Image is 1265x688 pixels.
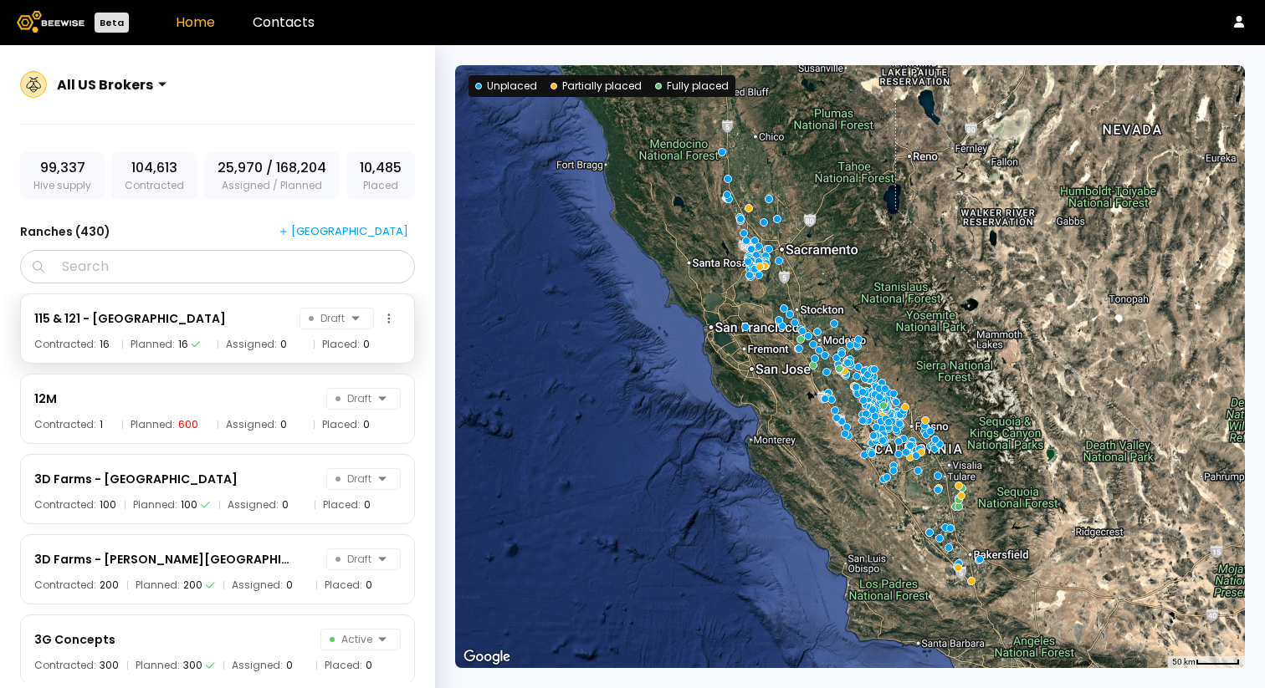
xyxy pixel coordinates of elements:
span: Planned: [136,660,180,670]
div: 16 [178,339,188,349]
span: Assigned: [232,660,283,670]
div: 0 [364,500,371,510]
span: Contracted: [34,420,96,430]
span: Contracted: [34,660,96,670]
div: 0 [366,660,372,670]
div: 3D Farms - [GEOGRAPHIC_DATA] [34,469,238,489]
div: 300 [183,660,202,670]
div: All US Brokers [57,74,153,95]
div: Fully placed [655,79,729,94]
div: Hive supply [20,151,105,200]
span: Planned: [133,500,177,510]
span: Assigned: [232,580,283,590]
div: 1 [100,420,103,430]
span: Placed: [323,500,361,510]
div: Placed [346,151,415,200]
div: 600 [178,420,198,430]
span: Placed: [322,420,360,430]
div: 0 [286,580,293,590]
div: 100 [100,500,116,510]
div: 115 & 121 - [GEOGRAPHIC_DATA] [34,308,226,329]
div: 0 [282,500,289,510]
span: Contracted: [34,500,96,510]
span: 10,485 [360,158,402,178]
button: Map Scale: 50 km per 49 pixels [1167,656,1245,668]
div: 3G Concepts [34,629,115,650]
span: Placed: [325,580,362,590]
span: Placed: [325,660,362,670]
span: Placed: [322,339,360,349]
span: Assigned: [226,339,277,349]
span: 50 km [1172,657,1196,666]
span: Assigned: [226,420,277,430]
a: Contacts [253,13,315,32]
div: Contracted [111,151,197,200]
span: Draft [309,308,345,329]
div: 200 [100,580,119,590]
div: Unplaced [475,79,537,94]
div: 0 [286,660,293,670]
span: Contracted: [34,339,96,349]
div: Partially placed [551,79,642,94]
span: Planned: [131,420,175,430]
div: 12M [34,389,57,409]
div: 0 [363,339,370,349]
h3: Ranches ( 430 ) [20,220,110,243]
img: Google [459,646,515,668]
div: 0 [366,580,372,590]
div: Assigned / Planned [204,151,340,200]
span: 104,613 [131,158,177,178]
a: Home [176,13,215,32]
span: 25,970 / 168,204 [218,158,326,178]
div: 100 [181,500,197,510]
span: Draft [335,549,371,569]
span: Assigned: [228,500,279,510]
span: Active [330,629,372,650]
span: 99,337 [40,158,85,178]
a: Open this area in Google Maps (opens a new window) [459,646,515,668]
span: Planned: [131,339,175,349]
div: Beta [95,13,129,33]
button: [GEOGRAPHIC_DATA] [273,220,415,243]
span: Draft [335,389,371,409]
span: Planned: [136,580,180,590]
img: Beewise logo [17,11,85,33]
div: [GEOGRAPHIC_DATA] [279,224,408,239]
div: 3D Farms - [PERSON_NAME][GEOGRAPHIC_DATA] [34,549,291,569]
div: 16 [100,339,110,349]
span: Draft [335,469,371,489]
div: 0 [280,339,287,349]
span: Contracted: [34,580,96,590]
div: 0 [280,420,287,430]
div: 200 [183,580,202,590]
div: 0 [363,420,370,430]
div: 300 [100,660,119,670]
